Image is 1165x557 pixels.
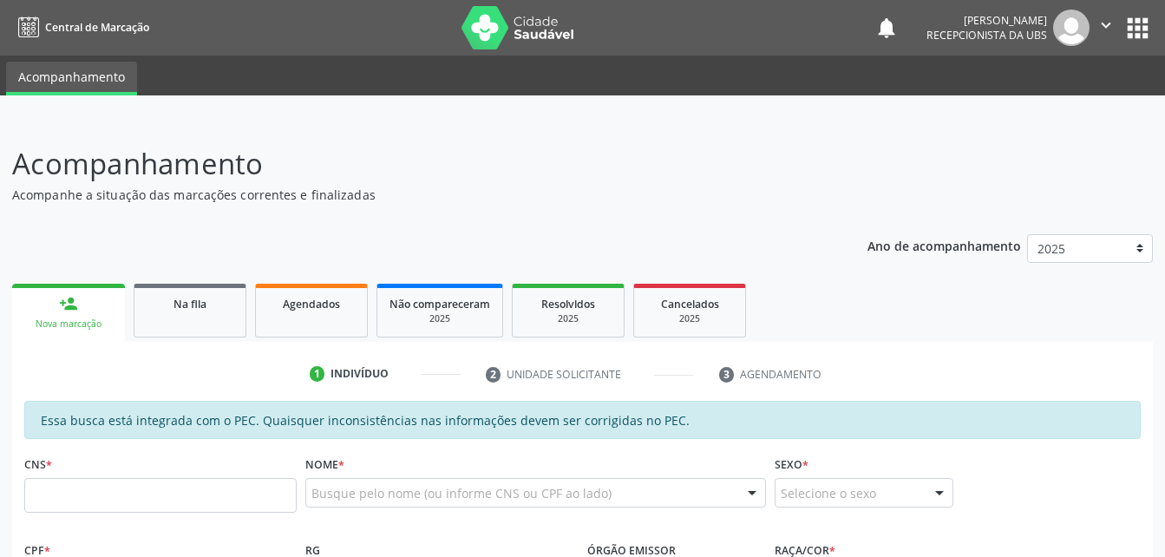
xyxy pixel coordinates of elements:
p: Acompanhamento [12,142,811,186]
div: 1 [310,366,325,382]
div: [PERSON_NAME] [926,13,1047,28]
span: Central de Marcação [45,20,149,35]
span: Agendados [283,297,340,311]
span: Cancelados [661,297,719,311]
a: Acompanhamento [6,62,137,95]
button: notifications [874,16,899,40]
img: img [1053,10,1090,46]
span: Resolvidos [541,297,595,311]
p: Ano de acompanhamento [867,234,1021,256]
div: 2025 [525,312,612,325]
span: Recepcionista da UBS [926,28,1047,43]
button:  [1090,10,1122,46]
span: Busque pelo nome (ou informe CNS ou CPF ao lado) [311,484,612,502]
p: Acompanhe a situação das marcações correntes e finalizadas [12,186,811,204]
label: CNS [24,451,52,478]
div: 2025 [646,312,733,325]
div: Indivíduo [331,366,389,382]
i:  [1096,16,1116,35]
span: Não compareceram [389,297,490,311]
label: Sexo [775,451,808,478]
div: Essa busca está integrada com o PEC. Quaisquer inconsistências nas informações devem ser corrigid... [24,401,1141,439]
span: Selecione o sexo [781,484,876,502]
a: Central de Marcação [12,13,149,42]
div: 2025 [389,312,490,325]
label: Nome [305,451,344,478]
button: apps [1122,13,1153,43]
div: Nova marcação [24,318,113,331]
div: person_add [59,294,78,313]
span: Na fila [173,297,206,311]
